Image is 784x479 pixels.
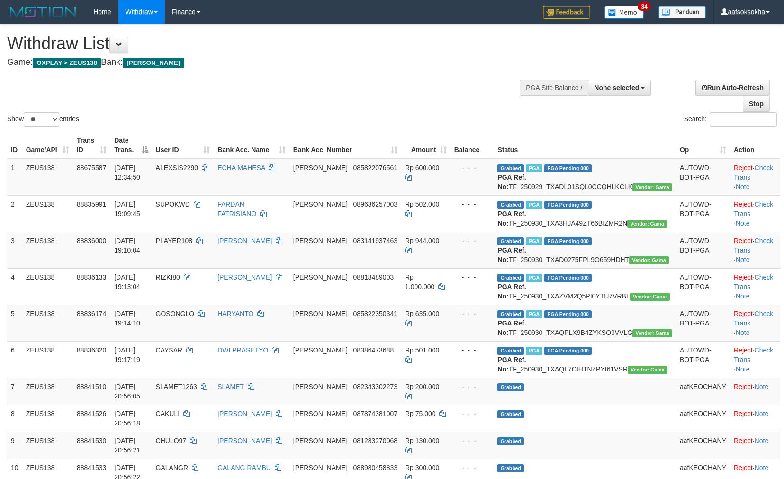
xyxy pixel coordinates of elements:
[22,378,73,405] td: ZEUS138
[544,274,592,282] span: PGA Pending
[676,305,730,341] td: AUTOWD-BOT-PGA
[684,112,777,127] label: Search:
[214,132,289,159] th: Bank Acc. Name: activate to sort column ascending
[497,347,524,355] span: Grabbed
[494,195,676,232] td: TF_250930_TXA3HJA49ZT66BIZMR2N
[217,437,272,444] a: [PERSON_NAME]
[114,164,140,181] span: [DATE] 12:34:50
[734,164,773,181] a: Check Trans
[405,273,434,290] span: Rp 1.000.000
[730,432,780,459] td: ·
[736,256,750,263] a: Note
[73,132,110,159] th: Trans ID: activate to sort column ascending
[405,310,439,317] span: Rp 635.000
[24,112,59,127] select: Showentries
[353,310,397,317] span: Copy 085822350341 to clipboard
[217,237,272,244] a: [PERSON_NAME]
[734,273,773,290] a: Check Trans
[497,201,524,209] span: Grabbed
[77,310,106,317] span: 88836174
[736,365,750,373] a: Note
[110,132,152,159] th: Date Trans.: activate to sort column descending
[710,112,777,127] input: Search:
[405,237,439,244] span: Rp 944.000
[629,256,669,264] span: Vendor URL: https://trx31.1velocity.biz
[405,437,439,444] span: Rp 130.000
[114,346,140,363] span: [DATE] 19:17:19
[743,96,770,112] a: Stop
[7,378,22,405] td: 7
[734,237,753,244] a: Reject
[494,268,676,305] td: TF_250930_TXAZVM2Q5PI0YTU7VRBL
[497,283,526,300] b: PGA Ref. No:
[454,272,490,282] div: - - -
[604,6,644,19] img: Button%20Memo.svg
[353,237,397,244] span: Copy 083141937463 to clipboard
[497,237,524,245] span: Grabbed
[454,436,490,445] div: - - -
[156,164,198,172] span: ALEXSIS2290
[543,6,590,19] img: Feedback.jpg
[497,310,524,318] span: Grabbed
[293,383,348,390] span: [PERSON_NAME]
[353,346,394,354] span: Copy 08386473688 to clipboard
[293,200,348,208] span: [PERSON_NAME]
[217,346,268,354] a: DWI PRASETYO
[628,366,667,374] span: Vendor URL: https://trx31.1velocity.biz
[77,200,106,208] span: 88835991
[736,183,750,190] a: Note
[755,437,769,444] a: Note
[497,246,526,263] b: PGA Ref. No:
[676,132,730,159] th: Op: activate to sort column ascending
[152,132,214,159] th: User ID: activate to sort column ascending
[353,383,397,390] span: Copy 082343302273 to clipboard
[156,200,190,208] span: SUPOKWD
[7,232,22,268] td: 3
[454,309,490,318] div: - - -
[730,268,780,305] td: · ·
[520,80,588,96] div: PGA Site Balance /
[156,346,183,354] span: CAYSAR
[22,159,73,196] td: ZEUS138
[7,195,22,232] td: 2
[497,356,526,373] b: PGA Ref. No:
[494,132,676,159] th: Status
[730,341,780,378] td: · ·
[497,437,524,445] span: Grabbed
[676,378,730,405] td: aafKEOCHANY
[544,164,592,172] span: PGA Pending
[734,383,753,390] a: Reject
[22,341,73,378] td: ZEUS138
[454,463,490,472] div: - - -
[494,305,676,341] td: TF_250930_TXAQPLX9B4ZYKSO3VVLG
[627,220,667,228] span: Vendor URL: https://trx31.1velocity.biz
[630,293,670,301] span: Vendor URL: https://trx31.1velocity.biz
[494,232,676,268] td: TF_250930_TXAD0275FPL9O659HDHT
[217,273,272,281] a: [PERSON_NAME]
[293,273,348,281] span: [PERSON_NAME]
[544,310,592,318] span: PGA Pending
[734,164,753,172] a: Reject
[736,329,750,336] a: Note
[494,159,676,196] td: TF_250929_TXADL01SQL0CCQHLKCLK
[114,237,140,254] span: [DATE] 19:10:04
[736,292,750,300] a: Note
[114,437,140,454] span: [DATE] 20:56:21
[217,200,256,217] a: FARDAN FATRISIANO
[497,410,524,418] span: Grabbed
[405,164,439,172] span: Rp 600.000
[676,268,730,305] td: AUTOWD-BOT-PGA
[156,410,180,417] span: CAKULI
[730,195,780,232] td: · ·
[638,2,650,11] span: 34
[734,200,753,208] a: Reject
[497,173,526,190] b: PGA Ref. No:
[7,58,513,67] h4: Game: Bank:
[7,341,22,378] td: 6
[526,201,542,209] span: Marked by aafpengsreynich
[730,378,780,405] td: ·
[217,464,271,471] a: GALANG RAMBU
[353,164,397,172] span: Copy 085822076561 to clipboard
[755,410,769,417] a: Note
[526,164,542,172] span: Marked by aafpengsreynich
